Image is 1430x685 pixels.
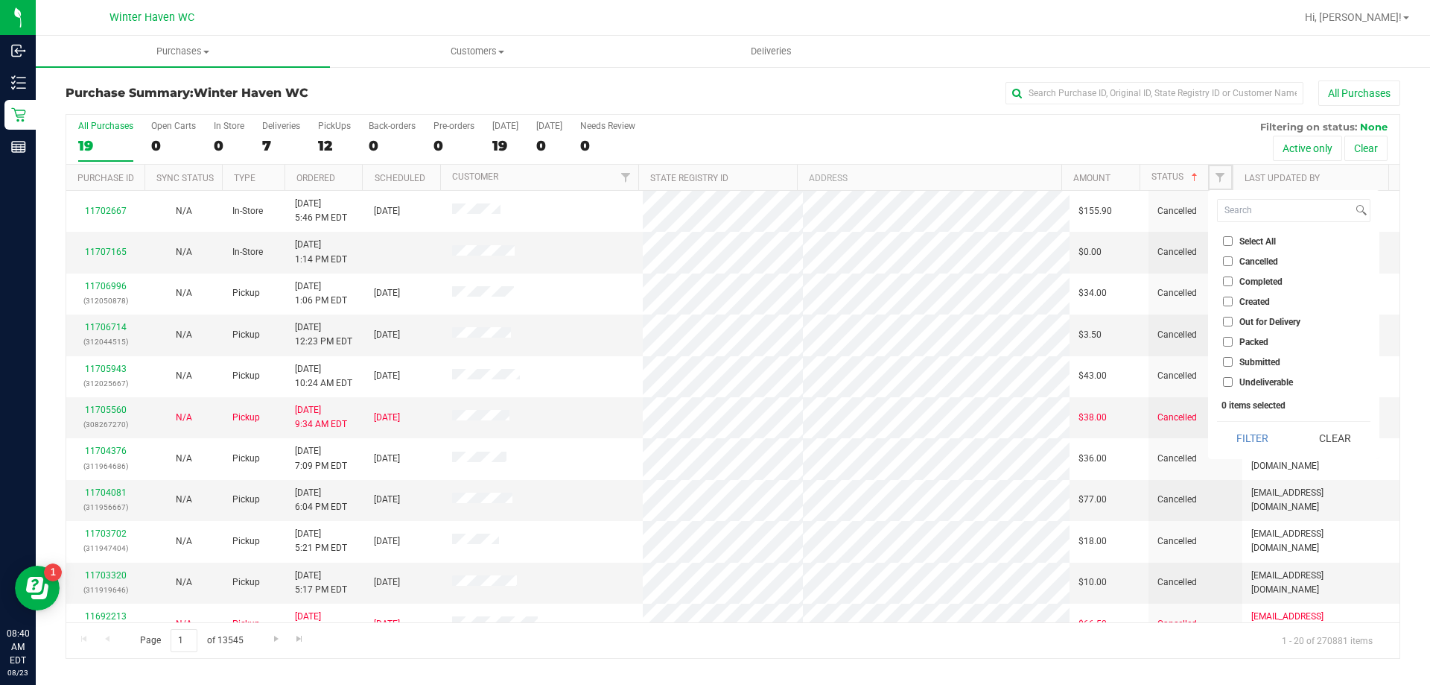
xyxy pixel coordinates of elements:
span: Completed [1239,277,1283,286]
a: 11704376 [85,446,127,456]
span: [DATE] 11:44 AM EDT [295,610,352,638]
span: [DATE] [374,328,400,342]
span: [DATE] [374,286,400,300]
div: 19 [78,137,133,154]
div: 19 [492,137,518,154]
button: N/A [176,493,192,507]
span: [DATE] 6:04 PM EDT [295,486,347,514]
span: Pickup [232,617,260,631]
span: [DATE] [374,493,400,507]
div: PickUps [318,121,351,131]
span: Created [1239,297,1270,306]
a: 11706714 [85,322,127,332]
a: Deliveries [624,36,918,67]
a: Filter [1208,165,1233,190]
button: N/A [176,204,192,218]
span: [DATE] [374,452,400,466]
input: Submitted [1223,357,1233,367]
input: Created [1223,297,1233,306]
span: Cancelled [1157,575,1197,590]
div: All Purchases [78,121,133,131]
p: (311956667) [75,500,136,514]
span: [EMAIL_ADDRESS][DOMAIN_NAME] [1251,486,1391,514]
a: Type [234,173,255,183]
span: [DATE] [374,575,400,590]
input: Search [1218,200,1353,221]
div: 0 [151,137,196,154]
span: Cancelled [1157,617,1197,631]
span: None [1360,121,1388,133]
span: Not Applicable [176,412,192,423]
span: $18.00 [1078,534,1107,549]
a: Go to the last page [289,629,311,649]
span: [DATE] 9:34 AM EDT [295,403,347,432]
button: N/A [176,617,192,631]
th: Address [797,165,1061,191]
span: Select All [1239,237,1276,246]
a: Customer [452,171,498,182]
input: Packed [1223,337,1233,347]
p: 08:40 AM EDT [7,627,29,667]
button: All Purchases [1318,81,1400,106]
span: Not Applicable [176,577,192,587]
div: [DATE] [536,121,562,131]
span: [DATE] 1:06 PM EDT [295,280,347,308]
inline-svg: Inventory [11,75,26,90]
span: [DATE] 5:46 PM EDT [295,197,347,225]
input: Cancelled [1223,256,1233,266]
button: N/A [176,286,192,300]
span: Cancelled [1157,411,1197,425]
span: [DATE] 10:24 AM EDT [295,362,352,391]
span: [EMAIL_ADDRESS][DOMAIN_NAME] [1251,610,1391,638]
p: (312050878) [75,294,136,308]
span: [DATE] [374,204,400,218]
div: 7 [262,137,300,154]
span: $43.00 [1078,369,1107,383]
span: [DATE] 12:23 PM EDT [295,321,352,349]
span: $3.50 [1078,328,1102,342]
span: Cancelled [1157,493,1197,507]
a: Customers [330,36,624,67]
a: 11707165 [85,247,127,257]
a: 11692213 [85,611,127,622]
a: 11704081 [85,487,127,498]
input: Completed [1223,277,1233,286]
inline-svg: Inbound [11,43,26,58]
span: [DATE] 5:17 PM EDT [295,569,347,597]
span: [DATE] [374,534,400,549]
span: Pickup [232,411,260,425]
a: 11706996 [85,281,127,291]
span: In-Store [232,245,263,259]
div: 12 [318,137,351,154]
p: 08/23 [7,667,29,678]
button: N/A [176,328,192,342]
a: 11703320 [85,570,127,581]
span: $77.00 [1078,493,1107,507]
a: Scheduled [375,173,425,183]
span: $36.00 [1078,452,1107,466]
div: [DATE] [492,121,518,131]
span: Out for Delivery [1239,318,1300,326]
a: Last Updated By [1245,173,1320,183]
span: $155.90 [1078,204,1112,218]
span: Deliveries [731,45,812,58]
button: N/A [176,452,192,466]
span: Not Applicable [176,247,192,257]
button: N/A [176,245,192,259]
span: Submitted [1239,358,1280,367]
span: Packed [1239,338,1268,347]
p: (311919646) [75,583,136,597]
span: Pickup [232,493,260,507]
button: N/A [176,534,192,549]
button: N/A [176,411,192,425]
span: 1 - 20 of 270881 items [1270,629,1385,651]
a: Status [1151,171,1201,182]
input: Search Purchase ID, Original ID, State Registry ID or Customer Name... [1005,82,1303,104]
span: $10.00 [1078,575,1107,590]
button: N/A [176,575,192,590]
span: Pickup [232,286,260,300]
span: Not Applicable [176,453,192,464]
input: Undeliverable [1223,377,1233,387]
a: 11702667 [85,206,127,216]
span: Cancelled [1157,452,1197,466]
